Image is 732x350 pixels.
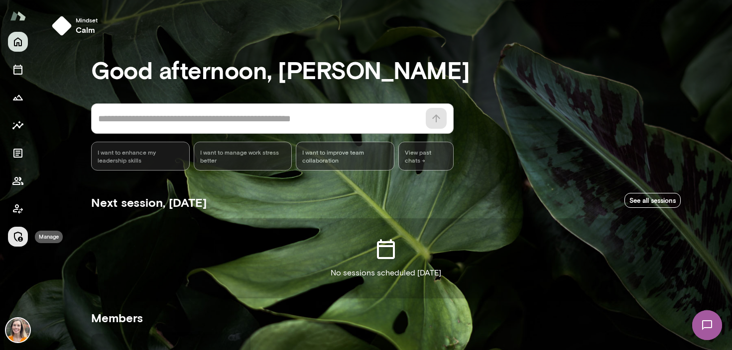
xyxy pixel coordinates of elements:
img: Carrie Kelly [6,318,30,342]
button: Insights [8,115,28,135]
button: Members [8,171,28,191]
div: I want to enhance my leadership skills [91,142,190,171]
button: Documents [8,143,28,163]
img: mindset [52,16,72,36]
span: I want to manage work stress better [200,148,286,164]
button: Client app [8,199,28,219]
h5: Members [91,310,681,326]
div: I want to improve team collaboration [296,142,394,171]
span: Mindset [76,16,98,24]
button: Mindsetcalm [48,12,106,40]
div: I want to manage work stress better [194,142,292,171]
a: See all sessions [624,193,681,208]
button: Home [8,32,28,52]
button: Growth Plan [8,87,28,107]
span: I want to improve team collaboration [302,148,388,164]
button: Sessions [8,60,28,80]
img: Mento [10,6,26,25]
button: Manage [8,227,28,247]
span: I want to enhance my leadership skills [98,148,183,164]
p: No sessions scheduled [DATE] [331,267,441,279]
h5: Next session, [DATE] [91,194,207,210]
span: View past chats -> [398,142,454,171]
h6: calm [76,24,98,36]
h3: Good afternoon, [PERSON_NAME] [91,56,681,84]
div: Manage [35,231,63,243]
